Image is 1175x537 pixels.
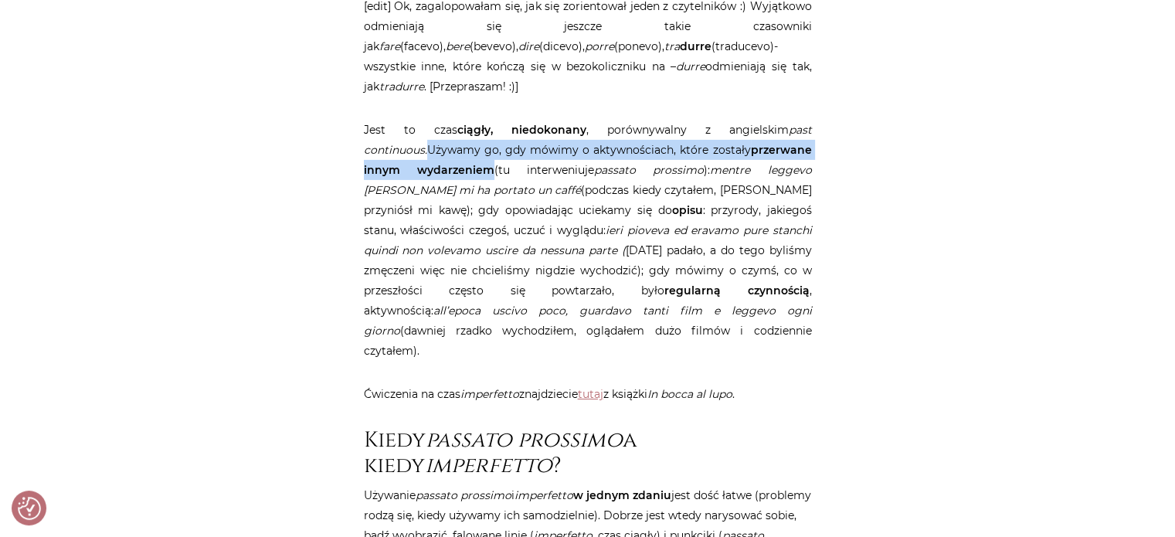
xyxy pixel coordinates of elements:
em: imperfetto [514,488,573,502]
em: In bocca al lupo [647,387,732,401]
em: passato prossimo [594,163,704,177]
strong: w jednym zdaniu [573,488,671,502]
em: mentre leggevo [PERSON_NAME] mi ha portato un caffé [364,163,812,197]
strong: ciągły, niedokonany [457,123,586,137]
em: bere [446,39,470,53]
em: tra [664,39,680,53]
strong: durre [680,39,711,53]
a: tutaj [578,387,603,401]
em: passato prossimo [416,488,511,502]
em: durre [676,59,705,73]
p: Jest to czas , porównywalny z angielskim Używamy go, gdy mówimy o aktywnościach, które zostały (t... [364,120,812,361]
em: porre [585,39,614,53]
img: Revisit consent button [18,497,41,520]
em: tradurre [379,80,424,93]
em: ieri pioveva ed eravamo pure stanchi quindi non volevamo uscire da nessuna parte ( [364,223,812,257]
em: passato prossimo [426,426,623,454]
em: dire [518,39,539,53]
em: past continuous. [364,123,812,157]
strong: regularną czynnością [664,284,810,297]
em: all’epoca uscivo poco, guardavo tanti film e leggevo ogni giorno [364,304,812,338]
em: imperfetto [460,387,519,401]
h2: Kiedy a kiedy ? [364,427,812,479]
em: fare [379,39,400,53]
strong: przerwane innym wydarzeniem [364,143,812,177]
p: Ćwiczenia na czas znajdziecie z książki . [364,384,812,404]
button: Preferencje co do zgód [18,497,41,520]
strong: opisu [671,203,702,217]
em: imperfetto [425,451,552,480]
